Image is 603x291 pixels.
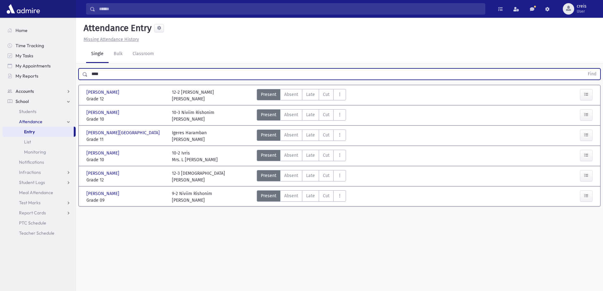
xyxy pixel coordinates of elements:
span: Monitoring [24,149,46,155]
div: 10-3 Niviim Rishonim [PERSON_NAME] [172,109,214,123]
a: Home [3,25,76,35]
u: Missing Attendance History [84,37,139,42]
div: 9-2 Niviim Rishonim [PERSON_NAME] [172,190,212,204]
span: [PERSON_NAME] [86,109,121,116]
div: AttTypes [257,190,346,204]
a: Missing Attendance History [81,37,139,42]
a: Infractions [3,167,76,177]
input: Search [95,3,485,15]
span: Notifications [19,159,44,165]
span: My Appointments [16,63,51,69]
span: Meal Attendance [19,190,53,195]
span: Student Logs [19,180,45,185]
span: Grade 10 [86,116,166,123]
a: Classroom [128,45,159,63]
span: Present [261,172,276,179]
span: Cut [323,91,330,98]
span: Cut [323,193,330,199]
span: Present [261,152,276,159]
a: Notifications [3,157,76,167]
a: Single [86,45,109,63]
span: Present [261,193,276,199]
span: Home [16,28,28,33]
span: Attendance [19,119,42,124]
img: AdmirePro [5,3,41,15]
a: My Reports [3,71,76,81]
span: Late [306,132,315,138]
div: Igeres Haramban [PERSON_NAME] [172,130,207,143]
span: Absent [284,111,298,118]
button: Find [584,69,600,79]
span: Students [19,109,36,114]
span: [PERSON_NAME] [86,170,121,177]
a: Test Marks [3,198,76,208]
span: Report Cards [19,210,46,216]
span: Absent [284,172,298,179]
span: Late [306,152,315,159]
span: [PERSON_NAME] [86,190,121,197]
span: Grade 11 [86,136,166,143]
span: Present [261,132,276,138]
a: School [3,96,76,106]
span: Cut [323,172,330,179]
span: Absent [284,193,298,199]
a: Report Cards [3,208,76,218]
span: List [24,139,31,145]
span: School [16,98,29,104]
a: My Appointments [3,61,76,71]
a: Teacher Schedule [3,228,76,238]
a: Monitoring [3,147,76,157]
a: Student Logs [3,177,76,187]
span: Present [261,91,276,98]
span: Test Marks [19,200,41,206]
span: Late [306,111,315,118]
span: [PERSON_NAME][GEOGRAPHIC_DATA] [86,130,161,136]
a: Accounts [3,86,76,96]
a: Students [3,106,76,117]
a: PTC Schedule [3,218,76,228]
span: My Reports [16,73,38,79]
span: Infractions [19,169,41,175]
div: 12-2 [PERSON_NAME] [PERSON_NAME] [172,89,214,102]
a: List [3,137,76,147]
span: Accounts [16,88,34,94]
span: Late [306,193,315,199]
div: AttTypes [257,130,346,143]
a: Bulk [109,45,128,63]
span: [PERSON_NAME] [86,89,121,96]
div: 12-3 [DEMOGRAPHIC_DATA] [PERSON_NAME] [172,170,225,183]
span: User [577,9,587,14]
div: AttTypes [257,170,346,183]
span: Time Tracking [16,43,44,48]
span: PTC Schedule [19,220,46,226]
span: My Tasks [16,53,33,59]
a: Attendance [3,117,76,127]
span: Cut [323,111,330,118]
span: Cut [323,152,330,159]
span: Absent [284,132,298,138]
span: Grade 10 [86,156,166,163]
span: Present [261,111,276,118]
a: My Tasks [3,51,76,61]
span: Cut [323,132,330,138]
span: Absent [284,91,298,98]
span: Entry [24,129,35,135]
a: Time Tracking [3,41,76,51]
span: Late [306,172,315,179]
a: Meal Attendance [3,187,76,198]
div: 10-2 Ivris Mrs. L [PERSON_NAME] [172,150,218,163]
span: Grade 12 [86,177,166,183]
span: Late [306,91,315,98]
div: AttTypes [257,109,346,123]
h5: Attendance Entry [81,23,152,34]
span: [PERSON_NAME] [86,150,121,156]
span: Grade 12 [86,96,166,102]
span: Absent [284,152,298,159]
div: AttTypes [257,150,346,163]
span: Teacher Schedule [19,230,54,236]
span: creis [577,4,587,9]
a: Entry [3,127,74,137]
span: Grade 09 [86,197,166,204]
div: AttTypes [257,89,346,102]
